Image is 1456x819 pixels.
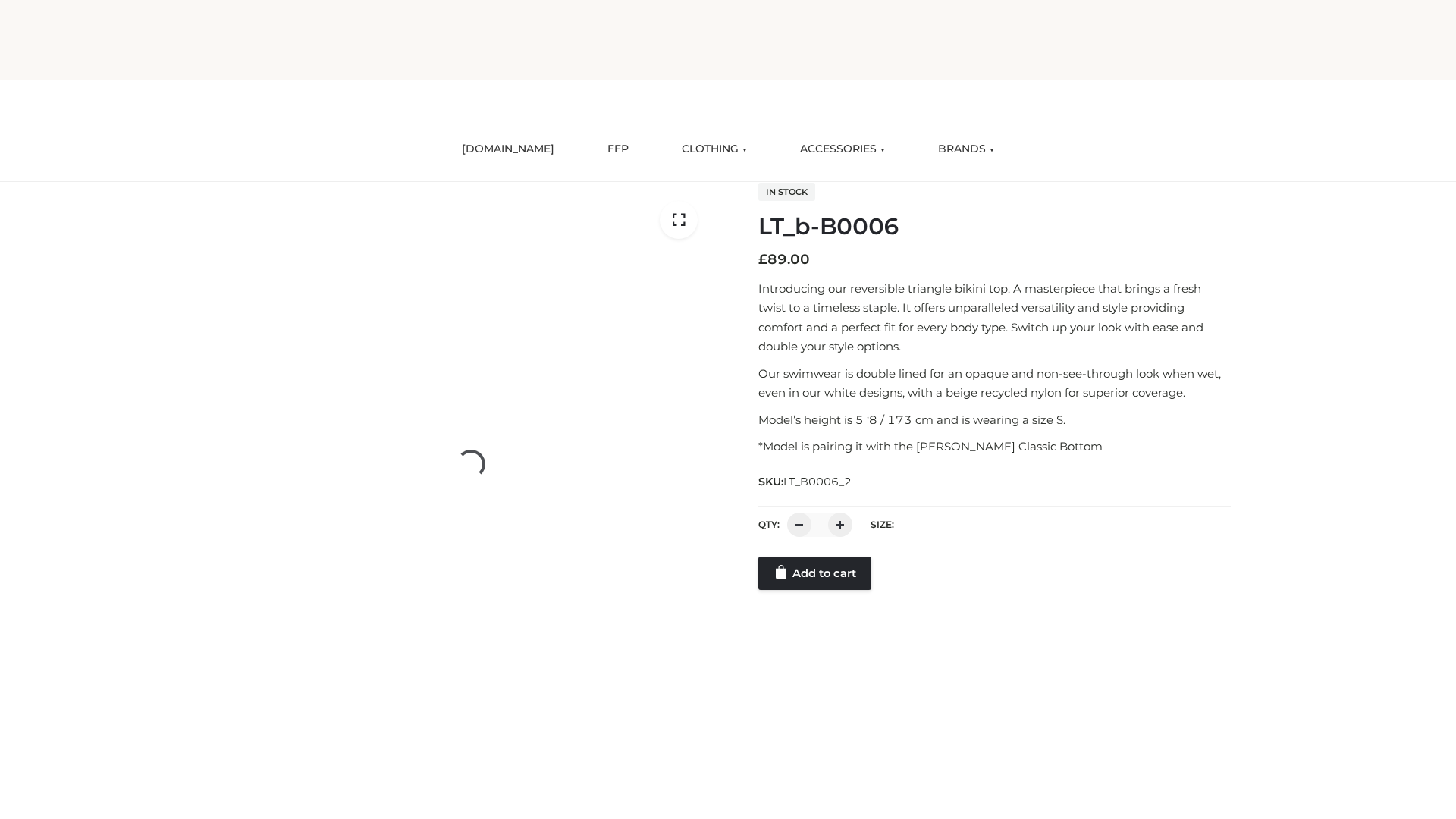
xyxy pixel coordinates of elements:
p: Model’s height is 5 ‘8 / 173 cm and is wearing a size S. [758,410,1231,430]
p: Our swimwear is double lined for an opaque and non-see-through look when wet, even in our white d... [758,364,1231,403]
h1: LT_b-B0006 [758,213,1231,240]
span: In stock [758,183,815,201]
a: CLOTHING [670,133,758,166]
span: LT_B0006_2 [783,475,852,488]
bdi: 89.00 [758,251,810,268]
a: [DOMAIN_NAME] [450,133,566,166]
label: Size: [871,519,894,530]
a: Add to cart [758,557,871,590]
label: QTY: [758,519,780,530]
a: ACCESSORIES [789,133,896,166]
span: £ [758,251,767,268]
p: *Model is pairing it with the [PERSON_NAME] Classic Bottom [758,437,1231,457]
span: SKU: [758,472,853,491]
a: FFP [596,133,640,166]
p: Introducing our reversible triangle bikini top. A masterpiece that brings a fresh twist to a time... [758,279,1231,356]
a: BRANDS [927,133,1006,166]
